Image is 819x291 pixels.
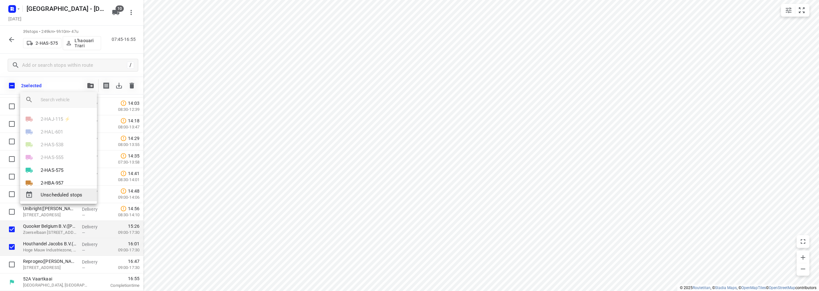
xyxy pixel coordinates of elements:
[41,95,92,104] input: search vehicle
[20,92,41,107] div: Search
[41,180,63,187] p: 2-HBA-957
[41,167,63,174] p: 2-HAS-575
[20,164,97,177] li: 2-HAS-575
[20,177,97,189] li: 2-HBA-957
[20,188,97,201] div: Unscheduled stops
[41,191,92,199] span: Unscheduled stops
